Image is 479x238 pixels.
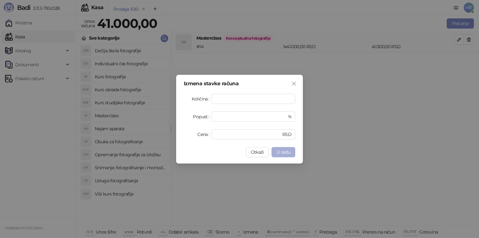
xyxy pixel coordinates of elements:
span: Zatvori [289,81,299,86]
input: Količina [212,94,295,104]
button: U redu [271,147,295,157]
label: Popust [193,112,212,122]
span: close [291,81,297,86]
input: Cena [215,130,281,139]
div: Izmena stavke računa [184,81,295,86]
button: Otkaži [246,147,269,157]
span: U redu [277,149,290,155]
button: Close [289,79,299,89]
label: Količina [192,94,212,104]
span: Otkaži [251,149,264,155]
input: Popust [215,112,287,121]
label: Cena [197,129,212,139]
